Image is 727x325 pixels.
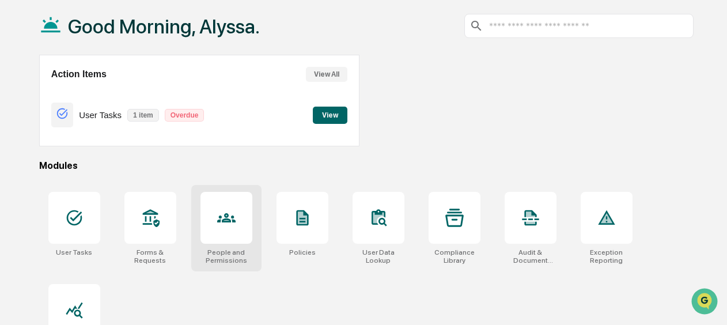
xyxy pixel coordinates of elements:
[505,248,556,264] div: Audit & Document Logs
[581,248,633,264] div: Exception Reporting
[313,109,347,120] a: View
[23,145,74,156] span: Preclearance
[165,109,205,122] p: Overdue
[12,88,32,108] img: 1746055101610-c473b297-6a78-478c-a979-82029cc54cd1
[39,99,146,108] div: We're available if you need us!
[289,248,316,256] div: Policies
[12,168,21,177] div: 🔎
[127,109,159,122] p: 1 item
[56,248,92,256] div: User Tasks
[95,145,143,156] span: Attestations
[124,248,176,264] div: Forms & Requests
[7,162,77,183] a: 🔎Data Lookup
[39,88,189,99] div: Start new chat
[81,194,139,203] a: Powered byPylon
[306,67,347,82] button: View All
[84,146,93,155] div: 🗄️
[51,69,107,80] h2: Action Items
[12,146,21,155] div: 🖐️
[313,107,347,124] button: View
[79,140,147,161] a: 🗄️Attestations
[353,248,404,264] div: User Data Lookup
[429,248,480,264] div: Compliance Library
[196,91,210,105] button: Start new chat
[12,24,210,42] p: How can we help?
[7,140,79,161] a: 🖐️Preclearance
[68,15,260,38] h1: Good Morning, Alyssa.
[39,160,694,171] div: Modules
[690,287,721,318] iframe: Open customer support
[79,110,122,120] p: User Tasks
[23,167,73,178] span: Data Lookup
[115,195,139,203] span: Pylon
[200,248,252,264] div: People and Permissions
